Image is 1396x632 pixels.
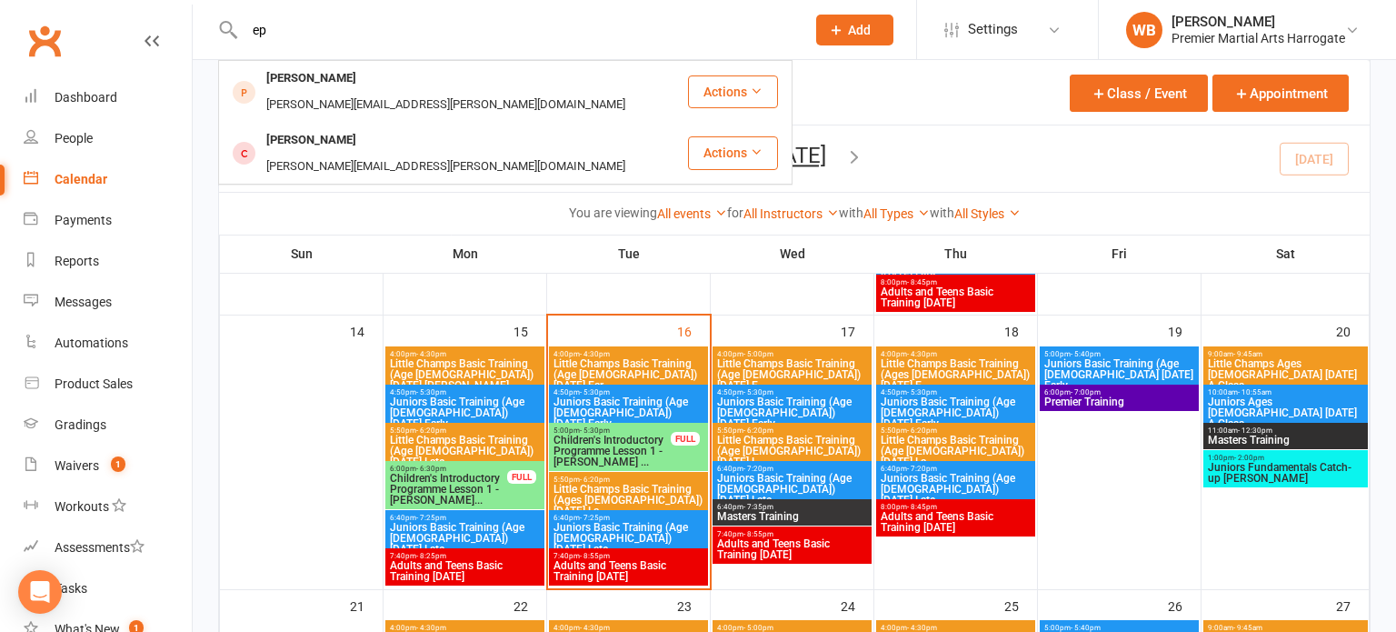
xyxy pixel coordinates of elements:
[569,206,657,220] strong: You are viewing
[514,590,546,620] div: 22
[1207,454,1364,462] span: 1:00pm
[18,570,62,614] div: Open Intercom Messenger
[389,552,541,560] span: 7:40pm
[907,624,937,632] span: - 4:30pm
[55,131,93,145] div: People
[968,9,1018,50] span: Settings
[350,590,383,620] div: 21
[1207,396,1364,429] span: Juniors Ages [DEMOGRAPHIC_DATA] [DATE] A Class
[716,426,868,435] span: 5:50pm
[261,92,631,118] div: [PERSON_NAME][EMAIL_ADDRESS][PERSON_NAME][DOMAIN_NAME]
[716,465,868,473] span: 6:40pm
[880,473,1032,506] span: Juniors Basic Training (Age [DEMOGRAPHIC_DATA]) [DATE] Late
[389,396,541,429] span: Juniors Basic Training (Age [DEMOGRAPHIC_DATA]) [DATE] Early
[907,278,937,286] span: - 8:45pm
[1207,624,1364,632] span: 9:00am
[716,396,868,429] span: Juniors Basic Training (Age [DEMOGRAPHIC_DATA]) [DATE] Early
[1043,396,1195,407] span: Premier Training
[1212,75,1349,112] button: Appointment
[389,388,541,396] span: 4:50pm
[1168,316,1201,346] div: 19
[880,388,1032,396] span: 4:50pm
[416,514,446,522] span: - 7:25pm
[848,23,871,37] span: Add
[716,350,868,358] span: 4:00pm
[553,426,672,435] span: 5:00pm
[671,432,700,446] div: FULL
[514,316,546,346] div: 15
[1234,454,1264,462] span: - 2:00pm
[580,476,610,484] span: - 6:20pm
[580,350,610,358] span: - 4:30pm
[716,435,868,467] span: Little Champs Basic Training (Age [DEMOGRAPHIC_DATA]) [DATE] L...
[416,388,446,396] span: - 5:30pm
[1043,358,1195,391] span: Juniors Basic Training (Age [DEMOGRAPHIC_DATA] [DATE] Early
[24,487,192,527] a: Workouts
[1336,590,1369,620] div: 27
[553,624,704,632] span: 4:00pm
[553,476,704,484] span: 5:50pm
[55,254,99,268] div: Reports
[261,154,631,180] div: [PERSON_NAME][EMAIL_ADDRESS][PERSON_NAME][DOMAIN_NAME]
[389,514,541,522] span: 6:40pm
[55,172,107,186] div: Calendar
[24,159,192,200] a: Calendar
[553,435,672,467] span: Children's Introductory Programme Lesson 1 - [PERSON_NAME] ...
[553,350,704,358] span: 4:00pm
[553,358,704,391] span: Little Champs Basic Training (Age [DEMOGRAPHIC_DATA]) [DATE] Ear...
[55,90,117,105] div: Dashboard
[1038,235,1202,273] th: Fri
[880,503,1032,511] span: 8:00pm
[261,65,362,92] div: [PERSON_NAME]
[24,527,192,568] a: Assessments
[24,364,192,405] a: Product Sales
[930,206,954,220] strong: with
[743,624,773,632] span: - 5:00pm
[24,200,192,241] a: Payments
[1207,388,1364,396] span: 10:00am
[1238,426,1272,435] span: - 12:30pm
[1202,235,1370,273] th: Sat
[880,358,1032,391] span: Little Champs Basic Training (Ages [DEMOGRAPHIC_DATA]) [DATE] E...
[580,624,610,632] span: - 4:30pm
[389,465,508,473] span: 6:00pm
[580,388,610,396] span: - 5:30pm
[553,388,704,396] span: 4:50pm
[55,499,109,514] div: Workouts
[716,503,868,511] span: 6:40pm
[743,388,773,396] span: - 5:30pm
[763,143,826,168] button: [DATE]
[743,465,773,473] span: - 7:20pm
[743,350,773,358] span: - 5:00pm
[389,350,541,358] span: 4:00pm
[688,75,778,108] button: Actions
[716,388,868,396] span: 4:50pm
[880,465,1032,473] span: 6:40pm
[1172,14,1345,30] div: [PERSON_NAME]
[1043,350,1195,358] span: 5:00pm
[743,503,773,511] span: - 7:35pm
[416,350,446,358] span: - 4:30pm
[416,426,446,435] span: - 6:20pm
[880,286,1032,308] span: Adults and Teens Basic Training [DATE]
[1126,12,1162,48] div: WB
[220,235,384,273] th: Sun
[55,336,128,350] div: Automations
[1043,624,1195,632] span: 5:00pm
[880,426,1032,435] span: 5:50pm
[1004,590,1037,620] div: 25
[553,522,704,555] span: Juniors Basic Training (Age [DEMOGRAPHIC_DATA]) [DATE] Late
[727,206,743,220] strong: for
[816,15,893,45] button: Add
[1207,350,1364,358] span: 9:00am
[55,581,87,596] div: Tasks
[711,235,874,273] th: Wed
[24,446,192,487] a: Waivers 1
[954,206,1021,221] a: All Styles
[416,465,446,473] span: - 6:30pm
[553,560,704,582] span: Adults and Teens Basic Training [DATE]
[907,503,937,511] span: - 8:45pm
[261,127,362,154] div: [PERSON_NAME]
[677,590,710,620] div: 23
[389,624,541,632] span: 4:00pm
